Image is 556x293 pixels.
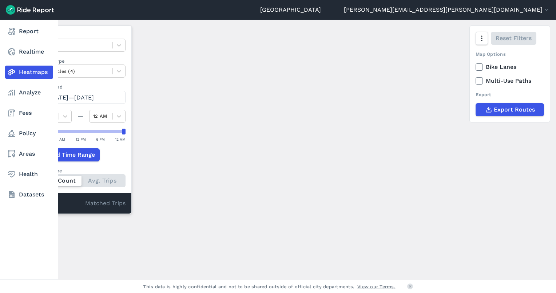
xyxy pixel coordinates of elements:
div: Map Options [476,51,544,58]
div: 6 PM [96,136,105,142]
div: — [72,112,89,121]
label: Data Period [35,83,126,90]
label: Bike Lanes [476,63,544,71]
span: [DATE]—[DATE] [49,94,94,101]
button: [DATE]—[DATE] [35,91,126,104]
button: Reset Filters [491,32,536,45]
img: Ride Report [6,5,54,15]
span: Export Routes [494,105,535,114]
div: Count Type [35,167,126,174]
a: Areas [5,147,53,160]
div: Export [476,91,544,98]
a: Datasets [5,188,53,201]
button: Export Routes [476,103,544,116]
label: Data Type [35,32,126,39]
a: Policy [5,127,53,140]
span: Add Time Range [49,151,95,159]
div: Matched Trips [29,193,131,214]
div: 12 AM [115,136,126,142]
a: [GEOGRAPHIC_DATA] [260,5,321,14]
a: Report [5,25,53,38]
a: Realtime [5,45,53,58]
label: Multi-Use Paths [476,77,544,85]
a: View our Terms. [357,283,396,290]
div: 6 AM [56,136,65,142]
a: Analyze [5,86,53,99]
span: Reset Filters [496,34,532,43]
label: Vehicle Type [35,58,126,65]
button: Add Time Range [35,148,100,161]
div: 12 PM [76,136,86,142]
a: Heatmaps [5,66,53,79]
div: 0 [35,199,85,208]
a: Fees [5,106,53,120]
a: Health [5,168,53,181]
button: [PERSON_NAME][EMAIL_ADDRESS][PERSON_NAME][DOMAIN_NAME] [344,5,550,14]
